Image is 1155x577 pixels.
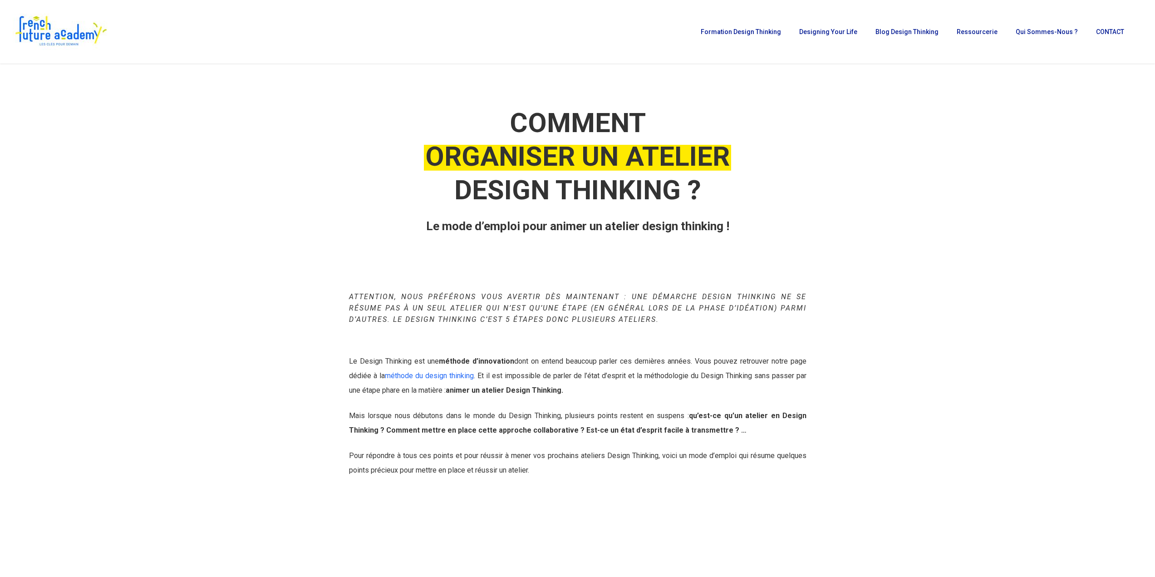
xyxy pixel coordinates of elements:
img: French Future Academy [13,14,108,50]
span: Designing Your Life [799,28,857,35]
a: Designing Your Life [795,29,862,35]
span: Blog Design Thinking [875,28,939,35]
span: CONTACT [1096,28,1124,35]
em: ORGANISER UN ATELIER [424,140,731,173]
span: Pour répondre à tous ces points et pour réussir à mener vos prochains ateliers Design Thinking, v... [349,451,807,474]
a: Ressourcerie [952,29,1002,35]
a: Formation Design Thinking [696,29,786,35]
i: Attention, nous préférons vous avertir dès maintenant : une démarche Design Thinking ne se résume... [349,292,807,324]
span: Ressourcerie [957,28,998,35]
span: Le Design Thinking est une dont on entend beaucoup parler ces dernières années. Vous pouvez retro... [349,357,807,395]
span: Mais lorsque nous débutons dans le monde du Design Thinking, plusieurs points restent en suspens : [349,411,807,434]
strong: qu’est-ce qu’un atelier en Design Thinking ? Comment mettre en place cette approche collaborative... [349,411,807,434]
a: CONTACT [1091,29,1129,35]
a: méthode du design thinking [385,371,474,380]
span: Qui sommes-nous ? [1016,28,1078,35]
strong: méthode d’innovation [439,357,514,365]
a: Qui sommes-nous ? [1011,29,1082,35]
span: Formation Design Thinking [701,28,781,35]
strong: Le mode d’emploi pour animer un atelier design thinking ! [426,219,729,233]
a: Blog Design Thinking [871,29,943,35]
strong: animer un atelier Design Thinking. [446,386,563,395]
b: COMMENT DESIGN THINKING ? [424,107,731,206]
